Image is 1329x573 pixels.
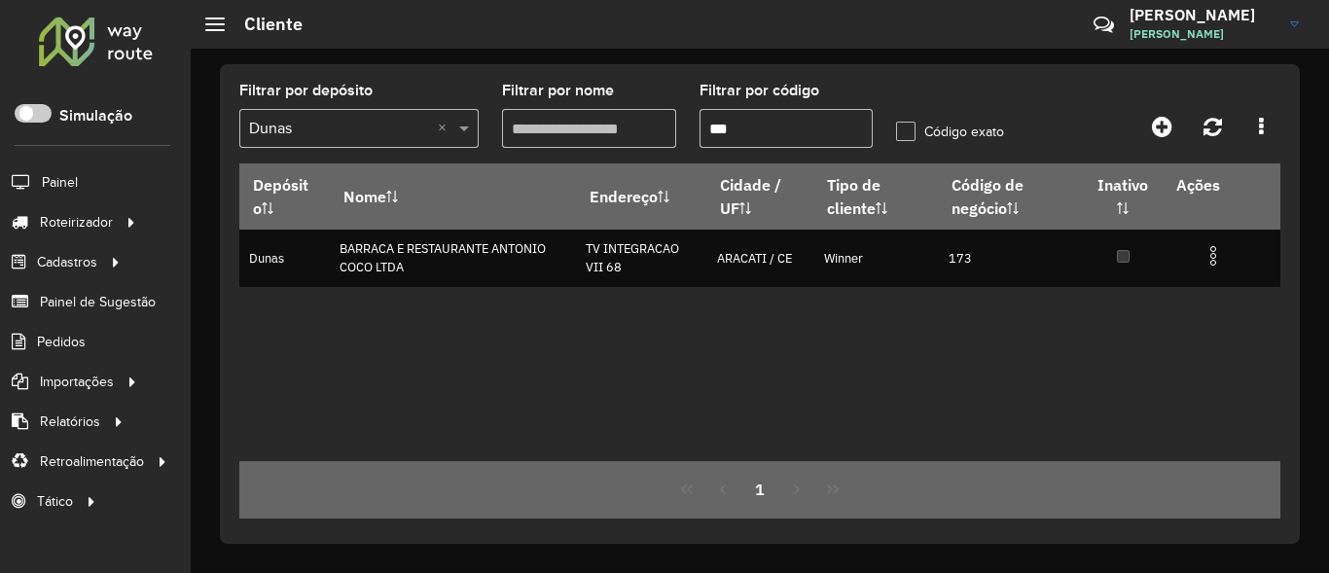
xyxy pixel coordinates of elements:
span: Painel de Sugestão [40,292,156,312]
label: Filtrar por código [700,79,819,102]
td: ARACATI / CE [707,230,814,287]
th: Endereço [576,164,707,230]
a: Contato Rápido [1083,4,1125,46]
span: Painel [42,172,78,193]
label: Filtrar por depósito [239,79,373,102]
span: Clear all [438,117,454,140]
td: BARRACA E RESTAURANTE ANTONIO COCO LTDA [330,230,576,287]
th: Ações [1163,164,1279,205]
th: Tipo de cliente [814,164,939,230]
td: TV INTEGRACAO VII 68 [576,230,707,287]
td: Winner [814,230,939,287]
span: [PERSON_NAME] [1130,25,1275,43]
th: Depósito [239,164,330,230]
h2: Cliente [225,14,303,35]
span: Relatórios [40,412,100,432]
span: Pedidos [37,332,86,352]
td: 173 [938,230,1083,287]
th: Nome [330,164,576,230]
span: Roteirizador [40,212,113,233]
span: Importações [40,372,114,392]
label: Filtrar por nome [502,79,614,102]
span: Tático [37,491,73,512]
span: Cadastros [37,252,97,272]
button: 1 [741,471,778,508]
td: Dunas [239,230,330,287]
label: Código exato [896,122,1004,142]
th: Código de negócio [938,164,1083,230]
th: Cidade / UF [707,164,814,230]
th: Inativo [1083,164,1163,230]
span: Retroalimentação [40,451,144,472]
label: Simulação [59,104,132,127]
h3: [PERSON_NAME] [1130,6,1275,24]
